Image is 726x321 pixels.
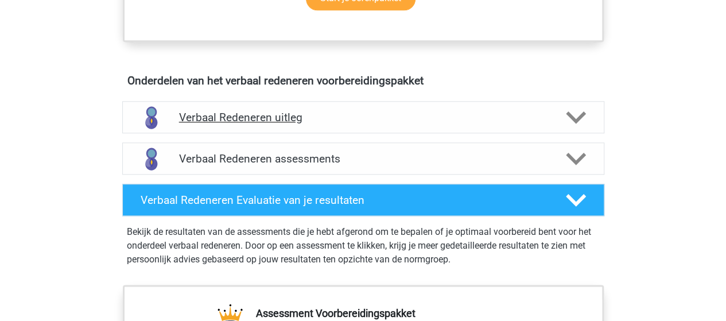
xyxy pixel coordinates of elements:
[137,144,166,173] img: verbaal redeneren assessments
[141,194,548,207] h4: Verbaal Redeneren Evaluatie van je resultaten
[179,111,548,124] h4: Verbaal Redeneren uitleg
[127,74,599,87] h4: Onderdelen van het verbaal redeneren voorbereidingspakket
[118,101,609,133] a: uitleg Verbaal Redeneren uitleg
[179,152,548,165] h4: Verbaal Redeneren assessments
[137,103,166,132] img: verbaal redeneren uitleg
[127,225,600,266] p: Bekijk de resultaten van de assessments die je hebt afgerond om te bepalen of je optimaal voorber...
[118,142,609,175] a: assessments Verbaal Redeneren assessments
[118,184,609,216] a: Verbaal Redeneren Evaluatie van je resultaten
